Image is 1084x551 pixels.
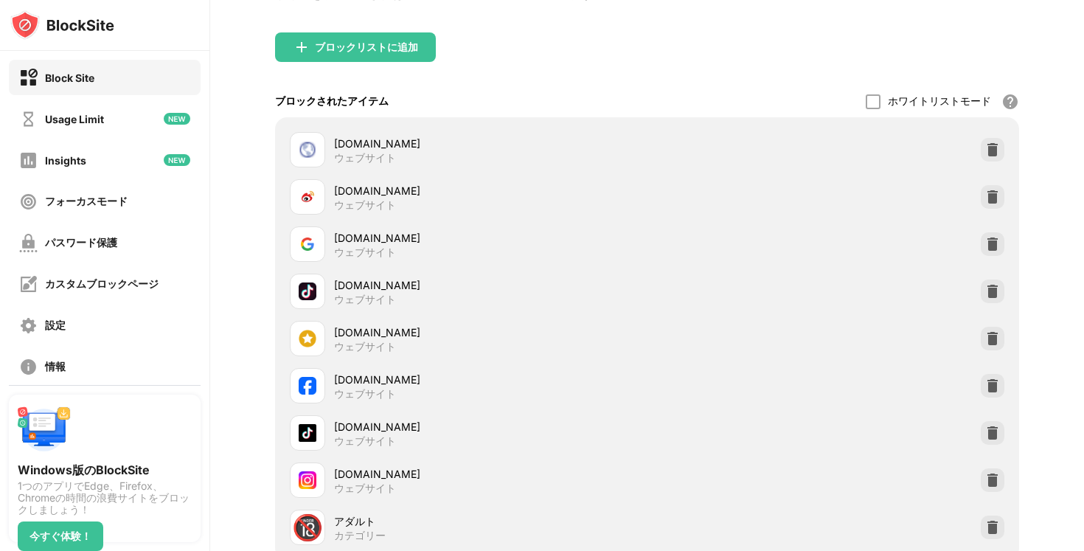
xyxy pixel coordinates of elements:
[334,230,647,246] div: [DOMAIN_NAME]
[29,530,91,542] div: 今すぐ体験！
[19,358,38,376] img: about-off.svg
[45,195,128,209] div: フォーカスモード
[299,424,316,442] img: favicons
[19,234,38,252] img: password-protection-off.svg
[18,403,71,457] img: push-desktop.svg
[334,293,396,306] div: ウェブサイト
[334,466,647,482] div: [DOMAIN_NAME]
[45,72,94,84] div: Block Site
[299,141,316,159] img: favicons
[334,198,396,212] div: ウェブサイト
[315,41,418,53] div: ブロックリストに追加
[45,113,104,125] div: Usage Limit
[299,330,316,347] img: favicons
[299,283,316,300] img: favicons
[299,235,316,253] img: favicons
[18,462,192,477] div: Windows版のBlockSite
[334,277,647,293] div: [DOMAIN_NAME]
[19,193,38,211] img: focus-off.svg
[334,419,647,434] div: [DOMAIN_NAME]
[334,529,386,542] div: カテゴリー
[19,151,38,170] img: insights-off.svg
[299,377,316,395] img: favicons
[45,360,66,374] div: 情報
[18,480,192,516] div: 1つのアプリでEdge、Firefox、Chromeの時間の浪費サイトをブロックしましょう！
[164,154,190,166] img: new-icon.svg
[45,277,159,291] div: カスタムブロックページ
[299,188,316,206] img: favicons
[334,246,396,259] div: ウェブサイト
[45,319,66,333] div: 設定
[275,94,389,108] div: ブロックされたアイテム
[334,513,647,529] div: アダルト
[334,325,647,340] div: [DOMAIN_NAME]
[334,183,647,198] div: [DOMAIN_NAME]
[10,10,114,40] img: logo-blocksite.svg
[334,151,396,164] div: ウェブサイト
[334,136,647,151] div: [DOMAIN_NAME]
[334,340,396,353] div: ウェブサイト
[334,372,647,387] div: [DOMAIN_NAME]
[45,154,86,167] div: Insights
[164,113,190,125] img: new-icon.svg
[45,236,117,250] div: パスワード保護
[19,69,38,87] img: block-on.svg
[334,387,396,401] div: ウェブサイト
[334,482,396,495] div: ウェブサイト
[888,94,991,108] div: ホワイトリストモード
[19,275,38,294] img: customize-block-page-off.svg
[299,471,316,489] img: favicons
[334,434,396,448] div: ウェブサイト
[19,110,38,128] img: time-usage-off.svg
[292,513,323,543] div: 🔞
[19,316,38,335] img: settings-off.svg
